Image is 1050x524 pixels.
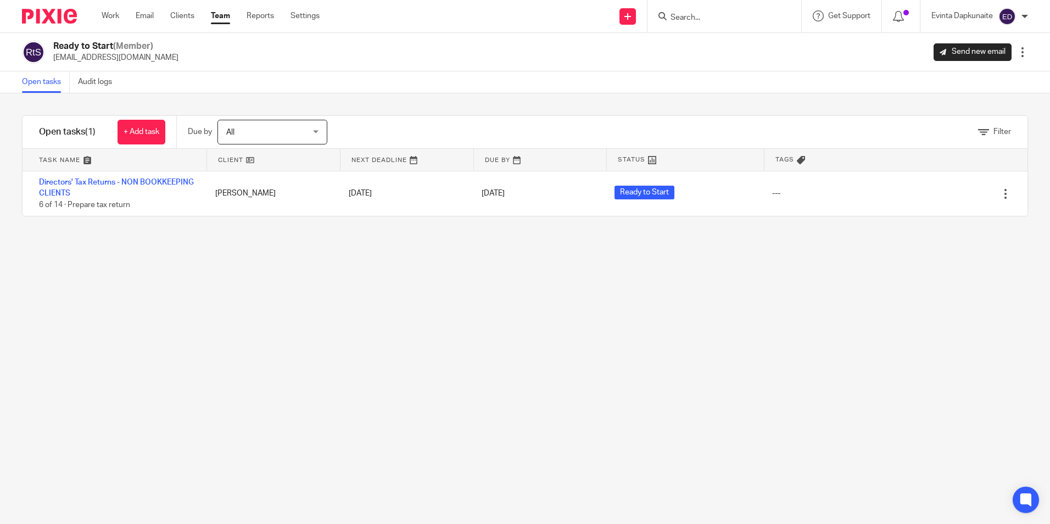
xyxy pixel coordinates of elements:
[338,182,471,204] div: [DATE]
[118,120,165,144] a: + Add task
[102,10,119,21] a: Work
[931,10,993,21] p: Evinta Dapkunaite
[669,13,768,23] input: Search
[772,188,780,199] div: ---
[85,127,96,136] span: (1)
[39,126,96,138] h1: Open tasks
[775,155,794,164] span: Tags
[211,10,230,21] a: Team
[39,179,194,197] a: Directors' Tax Returns - NON BOOKKEEPING CLIENTS
[482,190,505,198] span: [DATE]
[934,43,1012,61] a: Send new email
[993,128,1011,136] span: Filter
[22,71,70,93] a: Open tasks
[136,10,154,21] a: Email
[39,201,130,209] span: 6 of 14 · Prepare tax return
[78,71,120,93] a: Audit logs
[204,182,337,204] div: [PERSON_NAME]
[618,155,645,164] span: Status
[291,10,320,21] a: Settings
[22,9,77,24] img: Pixie
[615,186,674,199] span: Ready to Start
[247,10,274,21] a: Reports
[188,126,212,137] p: Due by
[226,129,234,136] span: All
[170,10,194,21] a: Clients
[53,41,178,52] h2: Ready to Start
[22,41,45,64] img: svg%3E
[53,52,178,63] p: [EMAIL_ADDRESS][DOMAIN_NAME]
[113,42,153,51] span: (Member)
[998,8,1016,25] img: svg%3E
[828,12,870,20] span: Get Support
